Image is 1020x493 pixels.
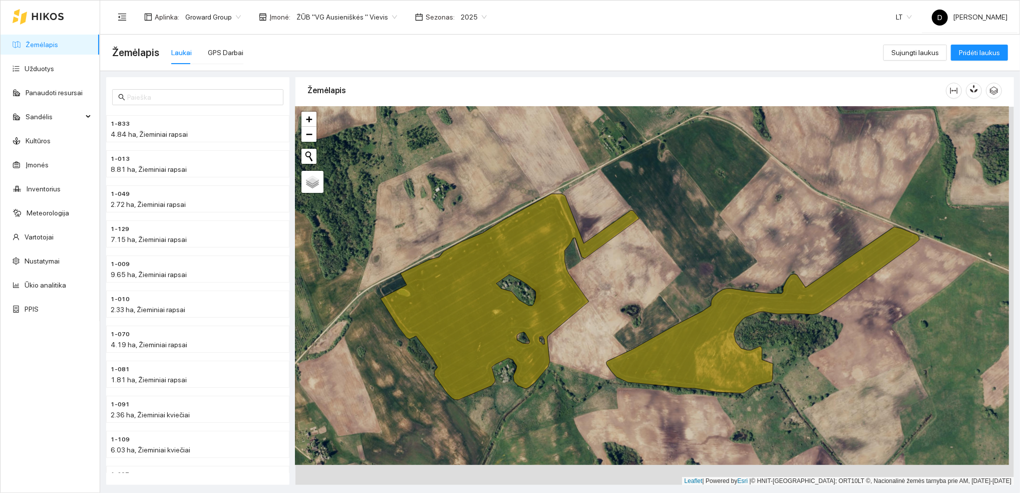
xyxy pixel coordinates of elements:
a: Meteorologija [27,209,69,217]
span: 6.03 ha, Žieminiai kviečiai [111,446,190,454]
span: D [937,10,942,26]
span: 1-129 [111,224,129,234]
a: Inventorius [27,185,61,193]
a: Kultūros [26,137,51,145]
button: Pridėti laukus [951,45,1008,61]
span: Sujungti laukus [891,47,939,58]
span: ŽŪB "VG Ausieniškės " Vievis [296,10,397,25]
span: 4.19 ha, Žieminiai rapsai [111,341,187,349]
span: 1-010 [111,295,130,304]
a: Vartotojai [25,233,54,241]
span: 2025 [461,10,487,25]
span: 1-207 [111,470,129,479]
span: Žemėlapis [112,45,159,61]
a: Užduotys [25,65,54,73]
span: 1-091 [111,400,130,409]
span: LT [896,10,912,25]
button: column-width [946,83,962,99]
span: 8.81 ha, Žieminiai rapsai [111,165,187,173]
a: Nustatymai [25,257,60,265]
div: GPS Darbai [208,47,243,58]
div: | Powered by © HNIT-[GEOGRAPHIC_DATA]; ORT10LT ©, Nacionalinė žemės tarnyba prie AM, [DATE]-[DATE] [682,477,1014,485]
span: 1-109 [111,435,130,444]
span: Groward Group [185,10,241,25]
span: shop [259,13,267,21]
span: 9.65 ha, Žieminiai rapsai [111,271,187,279]
span: Įmonė : [269,12,290,23]
span: Pridėti laukus [959,47,1000,58]
a: Žemėlapis [26,41,58,49]
span: menu-fold [118,13,127,22]
span: column-width [946,87,961,95]
span: 1.81 ha, Žieminiai rapsai [111,376,187,384]
a: Zoom in [301,112,316,127]
span: Sandėlis [26,107,83,127]
a: Pridėti laukus [951,49,1008,57]
input: Paieška [127,92,277,103]
a: PPIS [25,305,39,313]
a: Sujungti laukus [883,49,947,57]
span: 2.36 ha, Žieminiai kviečiai [111,411,190,419]
span: calendar [415,13,423,21]
div: Laukai [171,47,192,58]
span: 2.33 ha, Žieminiai rapsai [111,306,185,314]
button: Initiate a new search [301,149,316,164]
a: Esri [738,477,748,484]
span: + [306,113,312,125]
div: Žemėlapis [307,76,946,105]
a: Layers [301,171,323,193]
a: Leaflet [685,477,703,484]
span: 4.84 ha, Žieminiai rapsai [111,130,188,138]
span: 7.15 ha, Žieminiai rapsai [111,235,187,243]
span: 1-049 [111,189,130,199]
span: search [118,94,125,101]
a: Panaudoti resursai [26,89,83,97]
span: [PERSON_NAME] [932,13,1007,21]
span: 1-081 [111,365,130,374]
button: menu-fold [112,7,132,27]
span: | [750,477,751,484]
span: layout [144,13,152,21]
span: 1-013 [111,154,130,164]
span: 1-833 [111,119,130,129]
span: 1-009 [111,260,130,269]
span: 1-070 [111,330,130,339]
a: Zoom out [301,127,316,142]
a: Ūkio analitika [25,281,66,289]
button: Sujungti laukus [883,45,947,61]
span: 2.72 ha, Žieminiai rapsai [111,200,186,208]
a: Įmonės [26,161,49,169]
span: Aplinka : [155,12,179,23]
span: − [306,128,312,140]
span: Sezonas : [426,12,455,23]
